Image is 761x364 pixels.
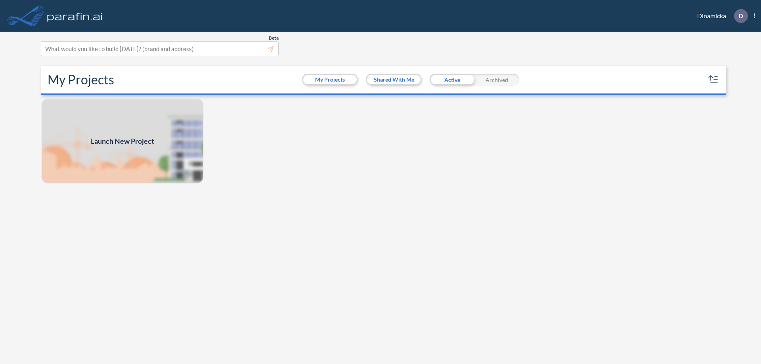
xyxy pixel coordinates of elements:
[738,12,743,19] p: D
[91,136,154,147] span: Launch New Project
[48,72,114,87] h2: My Projects
[269,35,279,41] span: Beta
[41,98,204,184] img: add
[707,73,720,86] button: sort
[46,8,104,24] img: logo
[41,98,204,184] a: Launch New Project
[303,75,357,84] button: My Projects
[430,74,474,86] div: Active
[685,9,755,23] div: Dinamicka
[474,74,519,86] div: Archived
[367,75,421,84] button: Shared With Me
